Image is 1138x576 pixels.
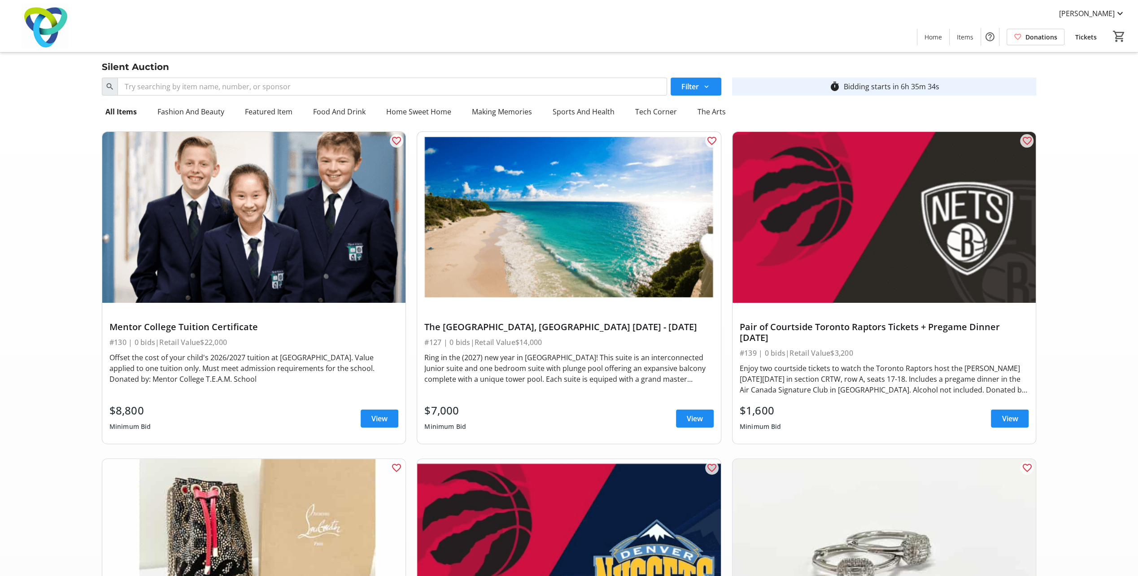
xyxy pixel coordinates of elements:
[671,78,721,96] button: Filter
[981,28,999,46] button: Help
[1111,28,1127,44] button: Cart
[917,29,949,45] a: Home
[706,463,717,473] mat-icon: favorite_outline
[740,419,781,435] div: Minimum Bid
[687,413,703,424] span: View
[424,402,466,419] div: $7,000
[1068,29,1104,45] a: Tickets
[424,352,714,384] div: Ring in the (2027) new year in [GEOGRAPHIC_DATA]! This suite is an interconnected Junior suite an...
[1025,32,1057,42] span: Donations
[706,135,717,146] mat-icon: favorite_outline
[96,60,174,74] div: Silent Auction
[1002,413,1018,424] span: View
[424,336,714,349] div: #127 | 0 bids | Retail Value $14,000
[154,103,228,121] div: Fashion And Beauty
[1021,463,1032,473] mat-icon: favorite_outline
[1075,32,1097,42] span: Tickets
[102,132,406,303] img: Mentor College Tuition Certificate
[844,81,939,92] div: Bidding starts in 6h 35m 34s
[681,81,699,92] span: Filter
[694,103,729,121] div: The Arts
[1059,8,1115,19] span: [PERSON_NAME]
[5,4,85,48] img: Trillium Health Partners Foundation's Logo
[310,103,369,121] div: Food And Drink
[950,29,981,45] a: Items
[924,32,942,42] span: Home
[740,322,1029,343] div: Pair of Courtside Toronto Raptors Tickets + Pregame Dinner [DATE]
[241,103,296,121] div: Featured Item
[417,132,721,303] img: The Crane Beach Resort, Barbados December 26, 2026 - January 2, 2027
[109,322,399,332] div: Mentor College Tuition Certificate
[424,322,714,332] div: The [GEOGRAPHIC_DATA], [GEOGRAPHIC_DATA] [DATE] - [DATE]
[391,135,402,146] mat-icon: favorite_outline
[109,352,399,384] div: Offset the cost of your child's 2026/2027 tuition at [GEOGRAPHIC_DATA]. Value applied to one tuit...
[740,363,1029,395] div: Enjoy two courtside tickets to watch the Toronto Raptors host the [PERSON_NAME] [DATE][DATE] in s...
[118,78,667,96] input: Try searching by item name, number, or sponsor
[632,103,680,121] div: Tech Corner
[361,410,398,428] a: View
[1052,6,1133,21] button: [PERSON_NAME]
[957,32,973,42] span: Items
[991,410,1029,428] a: View
[468,103,536,121] div: Making Memories
[676,410,714,428] a: View
[733,132,1036,303] img: Pair of Courtside Toronto Raptors Tickets + Pregame Dinner Sunday, November 23, 2025
[424,419,466,435] div: Minimum Bid
[102,103,140,121] div: All Items
[371,413,388,424] span: View
[109,402,151,419] div: $8,800
[383,103,455,121] div: Home Sweet Home
[109,336,399,349] div: #130 | 0 bids | Retail Value $22,000
[549,103,618,121] div: Sports And Health
[740,402,781,419] div: $1,600
[1007,29,1064,45] a: Donations
[1021,135,1032,146] mat-icon: favorite_outline
[109,419,151,435] div: Minimum Bid
[740,347,1029,359] div: #139 | 0 bids | Retail Value $3,200
[391,463,402,473] mat-icon: favorite_outline
[829,81,840,92] mat-icon: timer_outline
